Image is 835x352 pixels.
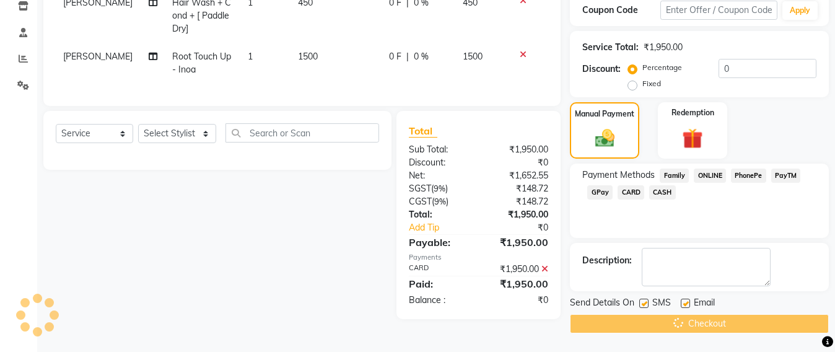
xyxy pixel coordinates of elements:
img: _gift.svg [676,126,709,151]
span: Family [660,169,689,183]
div: Payments [409,252,548,263]
div: ₹1,652.55 [479,169,558,182]
button: Apply [782,1,818,20]
div: Description: [582,254,632,267]
div: CARD [400,263,479,276]
span: CGST [409,196,432,207]
span: 1500 [298,51,318,62]
div: Sub Total: [400,143,479,156]
div: Coupon Code [582,4,660,17]
div: Total: [400,208,479,221]
div: ₹0 [479,294,558,307]
label: Manual Payment [575,108,634,120]
div: ( ) [400,182,479,195]
a: Add Tip [400,221,492,234]
span: ONLINE [694,169,726,183]
div: Discount: [582,63,621,76]
span: Email [694,296,715,312]
div: Service Total: [582,41,639,54]
span: [PERSON_NAME] [63,51,133,62]
div: ₹0 [479,156,558,169]
label: Fixed [642,78,661,89]
div: ₹1,950.00 [479,143,558,156]
div: ( ) [400,195,479,208]
div: ₹1,950.00 [479,235,558,250]
span: 1 [248,51,253,62]
span: SMS [652,296,671,312]
div: Payable: [400,235,479,250]
span: Send Details On [570,296,634,312]
span: PayTM [771,169,801,183]
span: GPay [587,185,613,200]
span: 9% [434,196,446,206]
span: PhonePe [731,169,766,183]
input: Search or Scan [225,123,379,143]
span: Payment Methods [582,169,655,182]
label: Redemption [671,107,714,118]
span: 1500 [463,51,483,62]
div: ₹1,950.00 [479,263,558,276]
span: 0 % [414,50,429,63]
img: _cash.svg [589,127,621,149]
div: ₹1,950.00 [479,276,558,291]
span: CASH [649,185,676,200]
div: ₹148.72 [479,182,558,195]
div: ₹0 [492,221,557,234]
div: Paid: [400,276,479,291]
span: Total [409,125,437,138]
span: CARD [618,185,644,200]
span: 0 F [389,50,401,63]
span: SGST [409,183,431,194]
div: Net: [400,169,479,182]
span: Root Touch Up - Inoa [172,51,231,75]
span: 9% [434,183,445,193]
div: ₹1,950.00 [644,41,683,54]
span: | [406,50,409,63]
div: ₹148.72 [479,195,558,208]
div: Discount: [400,156,479,169]
div: Balance : [400,294,479,307]
div: ₹1,950.00 [479,208,558,221]
label: Percentage [642,62,682,73]
input: Enter Offer / Coupon Code [660,1,777,20]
